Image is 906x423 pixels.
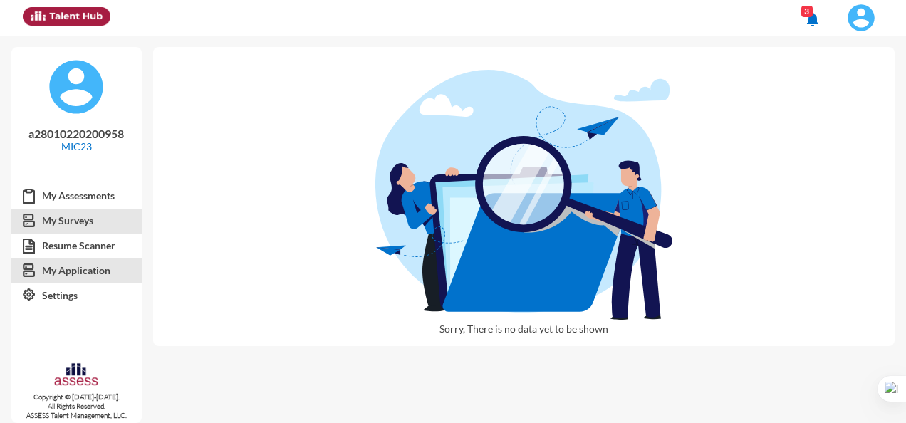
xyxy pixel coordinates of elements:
p: Copyright © [DATE]-[DATE]. All Rights Reserved. ASSESS Talent Management, LLC. [11,392,142,420]
img: assesscompany-logo.png [53,362,99,390]
a: My Application [11,258,142,283]
a: Settings [11,283,142,308]
a: Resume Scanner [11,233,142,258]
p: a28010220200958 [23,127,130,140]
p: Sorry, There is no data yet to be shown [375,323,672,346]
a: My Assessments [11,183,142,209]
a: My Surveys [11,208,142,234]
img: default%20profile%20image.svg [48,58,105,115]
p: MIC23 [23,140,130,152]
mat-icon: notifications [804,11,821,28]
div: 3 [801,6,813,17]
